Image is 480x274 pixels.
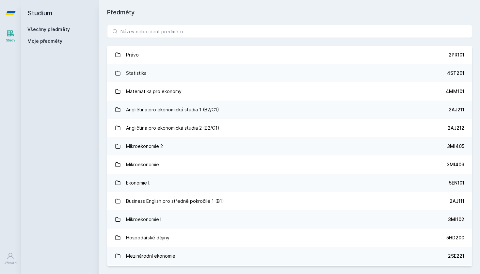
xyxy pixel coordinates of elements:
[126,213,161,226] div: Mikroekonomie I
[107,155,472,174] a: Mikroekonomie 3MI403
[1,249,20,269] a: Uživatel
[126,158,159,171] div: Mikroekonomie
[446,234,464,241] div: 5HD200
[107,174,472,192] a: Ekonomie I. 5EN101
[4,261,17,266] div: Uživatel
[107,8,472,17] h1: Předměty
[107,119,472,137] a: Angličtina pro ekonomická studia 2 (B2/C1) 2AJ212
[449,52,464,58] div: 2PR101
[107,25,472,38] input: Název nebo ident předmětu…
[449,180,464,186] div: 5EN101
[126,250,175,263] div: Mezinárodní ekonomie
[107,192,472,210] a: Business English pro středně pokročilé 1 (B1) 2AJ111
[107,247,472,265] a: Mezinárodní ekonomie 2SE221
[447,70,464,76] div: 4ST201
[447,143,464,150] div: 3MI405
[107,46,472,64] a: Právo 2PR101
[126,140,163,153] div: Mikroekonomie 2
[126,67,147,80] div: Statistika
[1,26,20,46] a: Study
[107,82,472,101] a: Matematika pro ekonomy 4MM101
[450,198,464,204] div: 2AJ111
[107,101,472,119] a: Angličtina pro ekonomická studia 1 (B2/C1) 2AJ211
[126,48,139,61] div: Právo
[27,26,70,32] a: Všechny předměty
[107,229,472,247] a: Hospodářské dějiny 5HD200
[126,121,219,135] div: Angličtina pro ekonomická studia 2 (B2/C1)
[27,38,62,44] span: Moje předměty
[448,125,464,131] div: 2AJ212
[6,38,15,43] div: Study
[107,64,472,82] a: Statistika 4ST201
[107,210,472,229] a: Mikroekonomie I 3MI102
[449,106,464,113] div: 2AJ211
[448,216,464,223] div: 3MI102
[448,253,464,259] div: 2SE221
[107,137,472,155] a: Mikroekonomie 2 3MI405
[446,88,464,95] div: 4MM101
[126,231,169,244] div: Hospodářské dějiny
[126,85,182,98] div: Matematika pro ekonomy
[126,103,219,116] div: Angličtina pro ekonomická studia 1 (B2/C1)
[126,176,151,189] div: Ekonomie I.
[447,161,464,168] div: 3MI403
[126,195,224,208] div: Business English pro středně pokročilé 1 (B1)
